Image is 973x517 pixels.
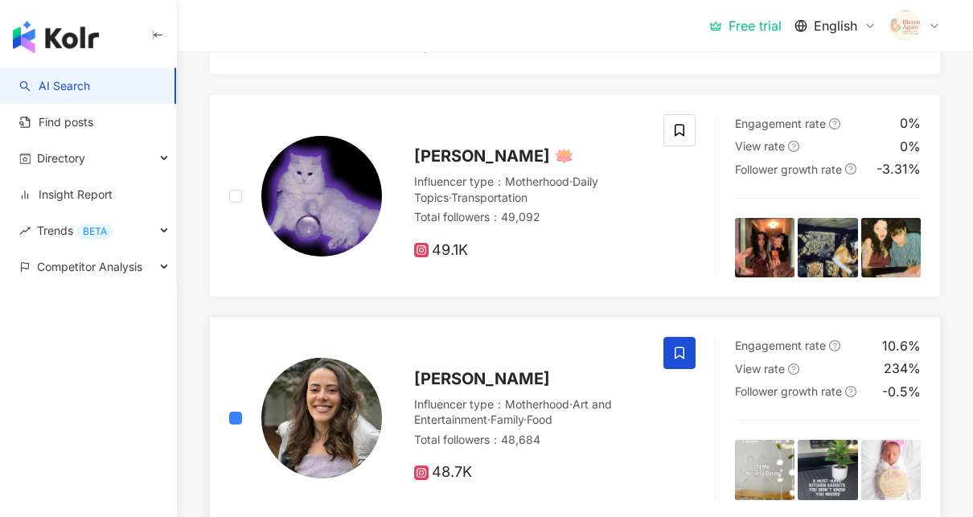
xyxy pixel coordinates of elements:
span: · [487,412,491,426]
span: question-circle [788,363,799,375]
div: 0% [900,137,921,155]
span: Follower growth rate [735,162,842,176]
div: Total followers ： 48,684 [414,432,644,448]
span: Directory [37,140,85,176]
span: Trends [37,212,113,248]
span: Motherhood [505,174,569,188]
span: View rate [735,139,785,153]
img: post-image [861,440,921,499]
span: · [523,412,527,426]
span: rise [19,225,31,236]
img: post-image [735,218,794,277]
img: KOL Avatar [261,136,382,256]
img: post-image [735,440,794,499]
div: 0% [900,114,921,132]
span: · [569,174,573,188]
span: question-circle [829,118,840,129]
div: 10.6% [882,337,921,355]
span: View rate [735,362,785,375]
span: · [569,397,573,411]
span: · [449,191,451,204]
span: question-circle [829,340,840,351]
a: KOL Avatar[PERSON_NAME] 🪷Influencer type：Motherhood·Daily Topics·TransportationTotal followers：49... [209,94,941,297]
span: Motherhood [505,397,569,411]
span: Food [527,412,552,426]
div: 234% [884,359,921,377]
span: 49.1K [414,242,468,259]
span: Daily Topics [414,174,598,204]
div: -0.5% [882,383,921,400]
span: 48.7K [414,464,472,481]
a: Free trial [709,18,782,34]
div: Total followers ： 49,092 [414,209,644,225]
img: post-image [798,218,857,277]
img: KOL Avatar [261,358,382,478]
span: Follower growth rate [735,384,842,398]
span: question-circle [788,141,799,152]
span: Family [491,412,523,426]
span: English [814,17,857,35]
span: question-circle [845,163,856,174]
div: -3.31% [877,160,921,178]
span: Engagement rate [735,117,826,130]
div: Influencer type ： [414,396,644,428]
span: [PERSON_NAME] 🪷 [414,146,574,166]
a: Find posts [19,114,93,130]
span: Transportation [451,191,528,204]
span: Competitor Analysis [37,248,142,285]
span: Engagement rate [735,339,826,352]
div: BETA [76,224,113,240]
img: post-image [861,218,921,277]
div: Influencer type ： [414,174,644,205]
img: Screenshot%202025-08-27%20at%2010-05-58%20Whop%20Start%20a%20Business%20Learn%20a%20New%20Skill%2... [890,10,921,41]
a: Insight Report [19,187,113,203]
img: post-image [798,440,857,499]
a: searchAI Search [19,78,90,94]
span: question-circle [845,386,856,397]
img: logo [13,21,99,53]
span: [PERSON_NAME] [414,369,550,388]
